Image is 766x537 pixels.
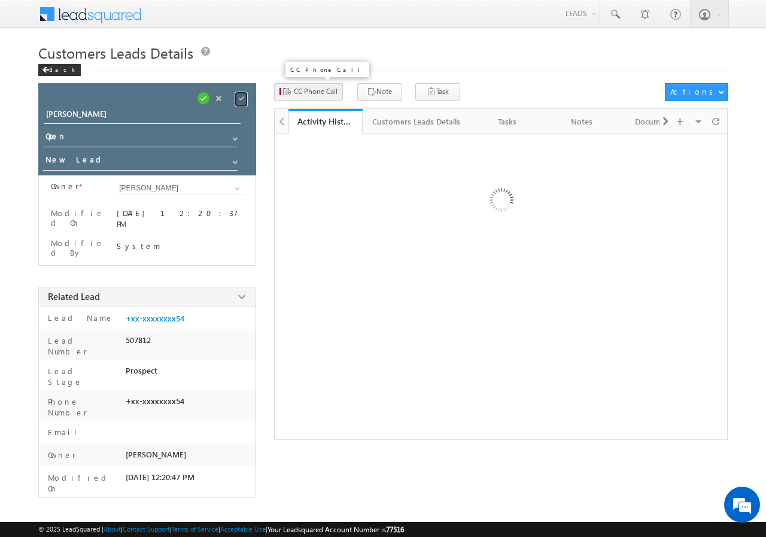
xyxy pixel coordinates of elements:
[126,450,186,459] span: [PERSON_NAME]
[45,396,120,418] label: Phone Number
[45,313,114,323] label: Lead Name
[62,63,201,78] div: Chat with us now
[372,114,460,129] div: Customers Leads Details
[126,396,184,406] span: +xx-xxxxxxxx54
[126,314,184,323] a: +xx-xxxxxxxx54
[226,153,241,165] a: Show All Items
[555,114,609,129] div: Notes
[226,130,241,142] a: Show All Items
[471,109,545,134] a: Tasks
[104,525,121,533] a: About
[172,525,218,533] a: Terms of Service
[670,86,718,97] div: Actions
[363,109,471,134] a: Customers Leads Details
[38,43,193,62] span: Customers Leads Details
[51,181,79,191] label: Owner
[51,208,106,227] label: Modified On
[163,369,217,385] em: Start Chat
[545,109,619,134] a: Notes
[196,6,225,35] div: Minimize live chat window
[45,427,86,438] label: Email
[415,83,460,101] button: Task
[123,525,170,533] a: Contact Support
[45,366,120,387] label: Lead Stage
[38,64,81,76] div: Back
[357,83,402,101] button: Note
[386,525,404,534] span: 77516
[45,450,76,460] label: Owner
[117,208,244,229] div: [DATE] 12:20:37 PM
[274,83,343,101] button: CC Phone Call
[51,238,106,257] label: Modified By
[44,107,241,124] input: Opportunity Name Opportunity Name
[288,109,363,133] li: Activity History
[126,472,194,482] span: [DATE] 12:20:47 PM
[288,109,363,134] a: Activity History
[665,83,728,101] button: Actions
[297,116,354,127] div: Activity History
[117,241,244,251] div: System
[43,152,237,171] input: Stage
[126,366,157,375] span: Prospect
[220,525,266,533] a: Acceptable Use
[629,114,683,129] div: Documents
[126,335,151,345] span: 507812
[16,111,218,359] textarea: Type your message and hit 'Enter'
[45,472,120,494] label: Modified On
[117,181,244,195] input: Type to Search
[20,63,50,78] img: d_60004797649_company_0_60004797649
[45,335,120,357] label: Lead Number
[294,86,338,97] span: CC Phone Call
[290,65,364,74] p: CC Phone Call
[619,109,694,134] a: Documents
[43,129,237,147] input: Status
[38,524,404,535] span: © 2025 LeadSquared | | | | |
[439,140,563,264] img: Loading ...
[229,183,244,195] a: Show All Items
[481,114,534,129] div: Tasks
[268,525,404,534] span: Your Leadsquared Account Number is
[48,290,100,302] span: Related Lead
